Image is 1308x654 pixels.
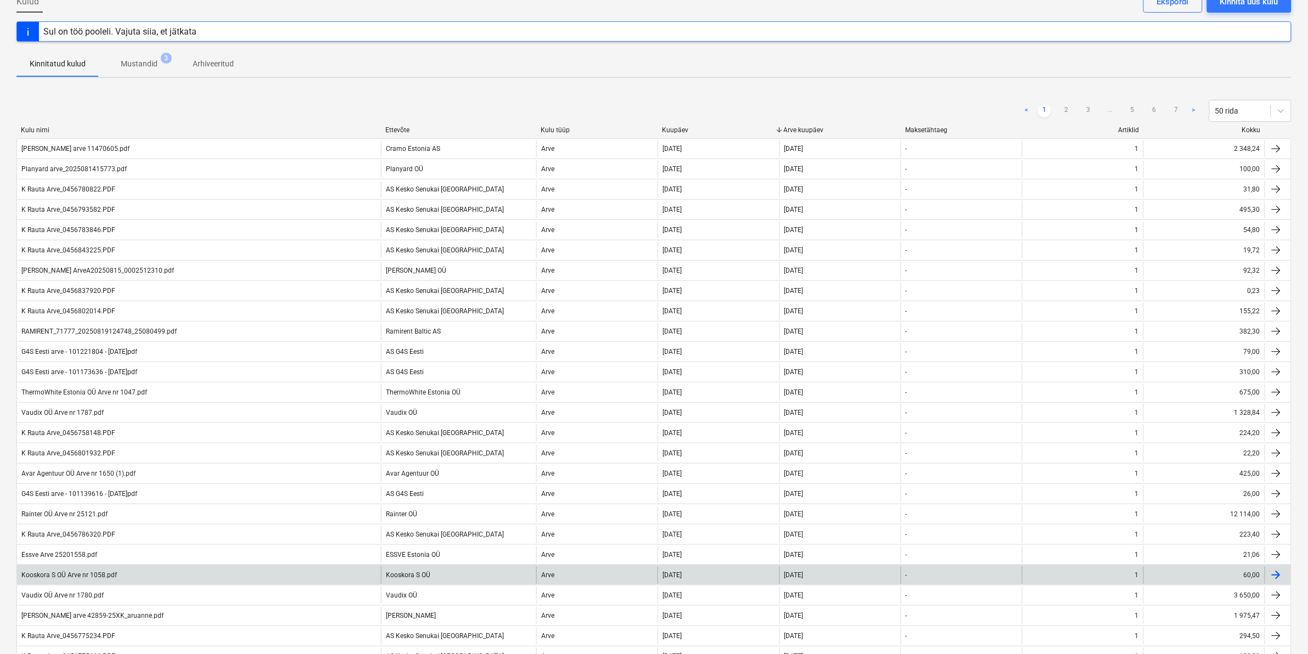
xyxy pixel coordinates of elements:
div: - [906,185,907,193]
div: Arve [541,470,554,477]
div: 1 [1135,388,1139,396]
div: - [906,409,907,416]
div: Kulu tüüp [541,126,653,134]
div: [DATE] [663,612,682,619]
div: [DATE] [663,226,682,234]
div: - [906,388,907,396]
div: - [906,490,907,498]
div: K Rauta Arve_0456801932.PDF [21,449,115,457]
div: 1 [1135,267,1139,274]
div: [DATE] [784,307,804,315]
div: Arve [541,632,554,640]
div: Arve [541,612,554,619]
div: 1 [1135,368,1139,376]
div: 92,32 [1143,262,1265,279]
div: Arve [541,429,554,437]
div: Avar Agentuur OÜ Arve nr 1650 (1).pdf [21,470,136,477]
div: 1 328,84 [1143,404,1265,421]
div: 382,30 [1143,323,1265,340]
div: - [906,165,907,173]
div: Arve [541,246,554,254]
div: Rainter OÜ [386,510,417,518]
div: [DATE] [663,368,682,376]
div: 1 [1135,591,1139,599]
div: Arve [541,165,554,173]
div: Ramirent Baltic AS [386,328,441,335]
div: AS Kesko Senukai [GEOGRAPHIC_DATA] [386,307,504,315]
div: 1 [1135,287,1139,295]
div: K Rauta Arve_0456783846.PDF [21,226,115,234]
div: Maksetähtaeg [905,126,1018,134]
div: [DATE] [663,185,682,193]
div: AS Kesko Senukai [GEOGRAPHIC_DATA] [386,429,504,437]
div: Arve [541,449,554,457]
a: Page 1 is your current page [1038,104,1051,117]
div: 26,00 [1143,485,1265,503]
div: K Rauta Arve_0456780822.PDF [21,185,115,193]
div: - [906,348,907,356]
a: Page 2 [1060,104,1073,117]
div: [DATE] [784,287,804,295]
div: Planyard OÜ [386,165,423,173]
div: [DATE] [663,490,682,498]
div: [PERSON_NAME] arve 42859-25XK_aruanne.pdf [21,612,164,619]
a: Page 5 [1126,104,1139,117]
div: ThermoWhite Estonia OÜ [386,388,461,396]
div: Arve [541,287,554,295]
a: Previous page [1020,104,1034,117]
div: [DATE] [784,490,804,498]
div: 294,50 [1143,627,1265,645]
div: [DATE] [784,246,804,254]
div: 2 348,24 [1143,140,1265,157]
div: - [906,632,907,640]
div: [DATE] [663,388,682,396]
div: 31,80 [1143,181,1265,198]
div: Avar Agentuur OÜ [386,470,439,477]
div: - [906,246,907,254]
div: [DATE] [784,185,804,193]
div: Arve [541,307,554,315]
div: [DATE] [663,145,682,153]
div: G4S Eesti arve - 101173636 - [DATE]pdf [21,368,137,376]
div: - [906,368,907,376]
div: - [906,510,907,518]
div: AS Kesko Senukai [GEOGRAPHIC_DATA] [386,531,504,538]
div: - [906,449,907,457]
div: K Rauta Arve_0456786320.PDF [21,531,115,538]
div: 19,72 [1143,241,1265,259]
div: [DATE] [784,551,804,559]
div: 1 [1135,145,1139,153]
p: Kinnitatud kulud [30,58,86,70]
div: 1 [1135,246,1139,254]
div: [DATE] [784,612,804,619]
p: Arhiveeritud [193,58,234,70]
div: Arve [541,551,554,559]
div: - [906,571,907,579]
div: - [906,551,907,559]
div: Arve [541,348,554,356]
div: AS Kesko Senukai [GEOGRAPHIC_DATA] [386,226,504,234]
div: Kooskora S OÜ Arve nr 1058.pdf [21,571,117,579]
div: [DATE] [663,206,682,213]
div: 224,20 [1143,424,1265,442]
div: 54,80 [1143,221,1265,239]
div: [PERSON_NAME] [386,612,436,619]
div: 155,22 [1143,302,1265,320]
div: - [906,429,907,437]
div: [DATE] [663,267,682,274]
div: Sul on töö pooleli. Vajuta siia, et jätkata [43,26,197,37]
div: 1 [1135,490,1139,498]
div: - [906,145,907,153]
div: 22,20 [1143,444,1265,462]
div: AS Kesko Senukai [GEOGRAPHIC_DATA] [386,185,504,193]
div: 1 [1135,165,1139,173]
div: Arve [541,388,554,396]
span: 3 [161,53,172,64]
div: 79,00 [1143,343,1265,360]
div: [DATE] [784,206,804,213]
div: ThermoWhite Estonia OÜ Arve nr 1047.pdf [21,388,147,396]
div: [DATE] [784,449,804,457]
div: [PERSON_NAME] ArveA20250815_0002512310.pdf [21,267,174,274]
div: 1 [1135,328,1139,335]
div: 1 975,47 [1143,607,1265,624]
